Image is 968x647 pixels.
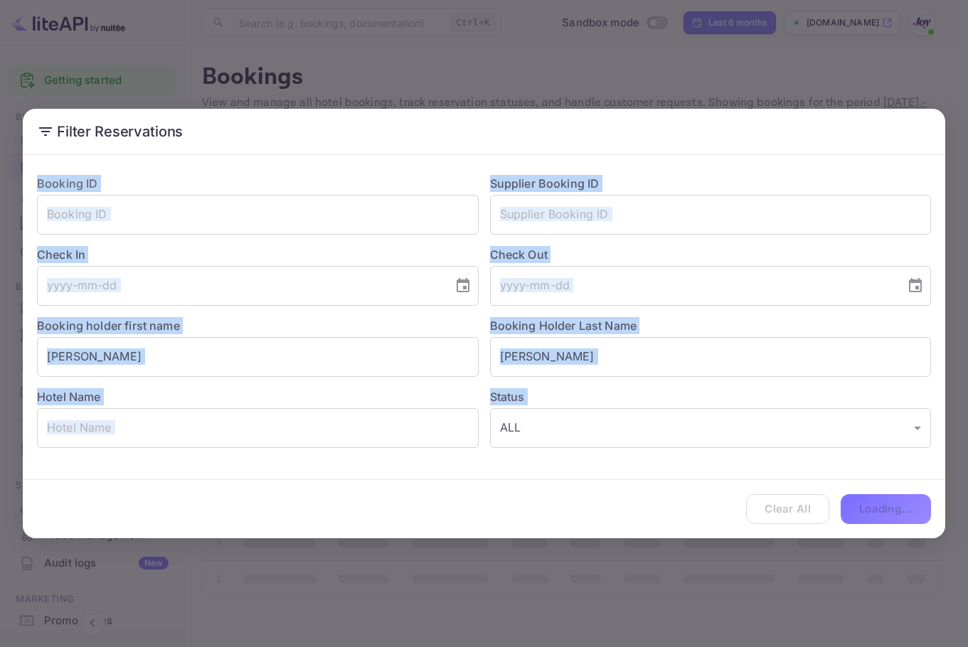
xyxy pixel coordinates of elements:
label: Check Out [490,246,932,263]
input: yyyy-mm-dd [37,266,443,306]
input: Holder Last Name [490,337,932,377]
label: Supplier Booking ID [490,176,600,191]
button: Choose date [449,272,477,300]
label: Booking ID [37,176,98,191]
label: Check In [37,246,479,263]
label: Booking Holder Last Name [490,319,637,333]
label: Booking holder first name [37,319,180,333]
div: ALL [490,408,932,448]
input: yyyy-mm-dd [490,266,896,306]
input: Supplier Booking ID [490,195,932,235]
input: Hotel Name [37,408,479,448]
label: Hotel Name [37,390,101,404]
button: Choose date [901,272,930,300]
label: Status [490,388,932,405]
h2: Filter Reservations [23,109,945,154]
input: Holder First Name [37,337,479,377]
input: Booking ID [37,195,479,235]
